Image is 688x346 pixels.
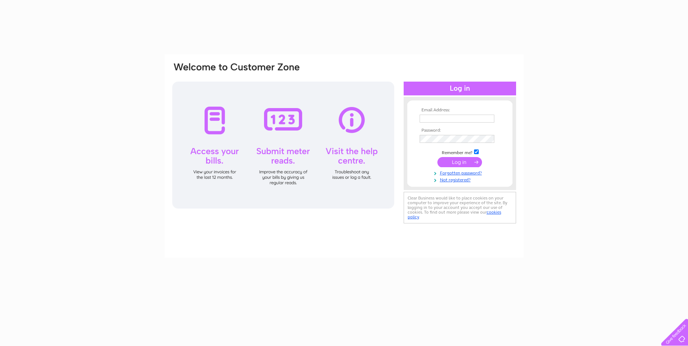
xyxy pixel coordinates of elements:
[418,128,502,133] th: Password:
[404,192,516,223] div: Clear Business would like to place cookies on your computer to improve your experience of the sit...
[420,176,502,183] a: Not registered?
[418,148,502,156] td: Remember me?
[437,157,482,167] input: Submit
[420,169,502,176] a: Forgotten password?
[418,108,502,113] th: Email Address:
[408,210,501,219] a: cookies policy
